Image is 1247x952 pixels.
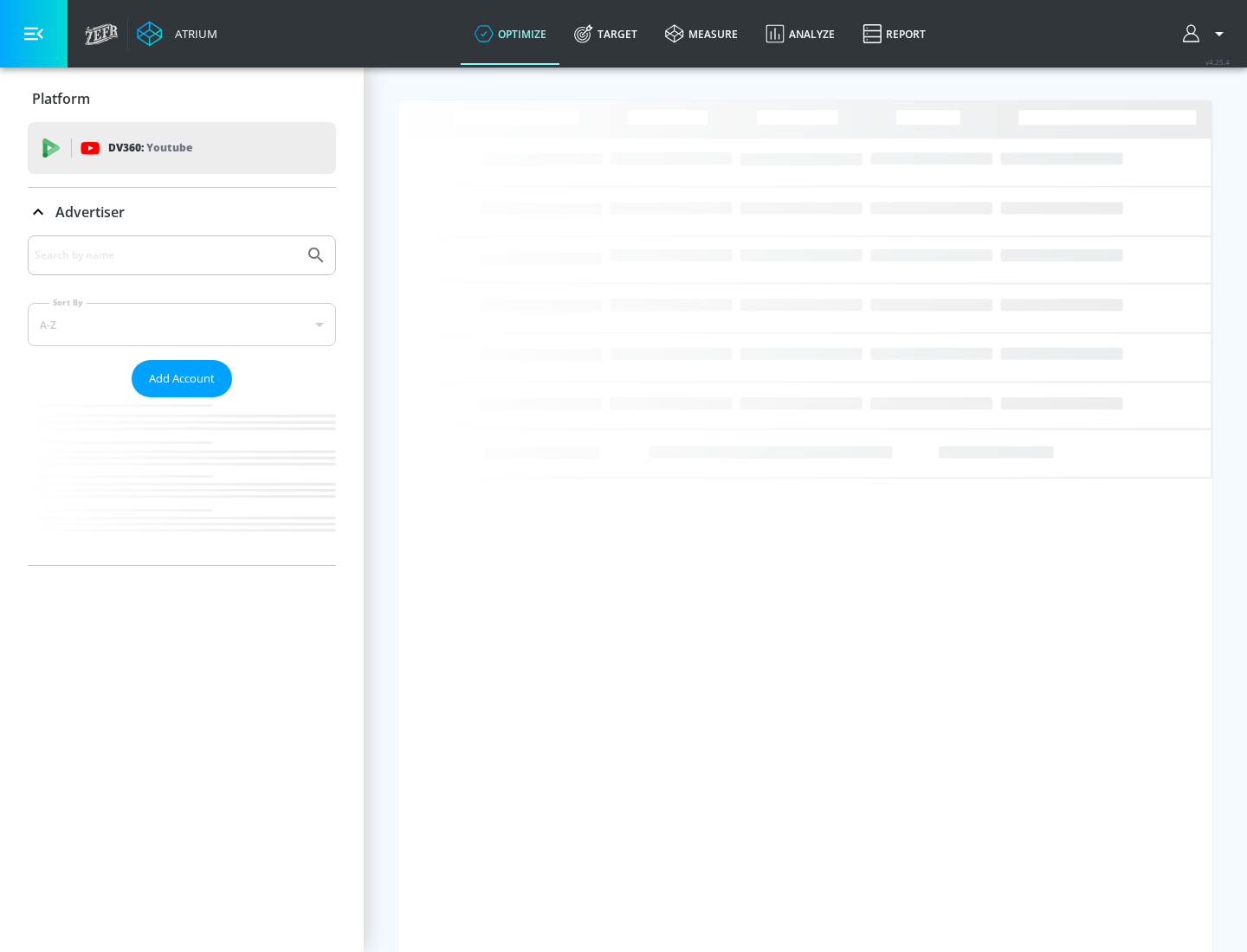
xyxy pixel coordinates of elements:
div: DV360: Youtube [28,122,336,174]
nav: list of Advertiser [28,397,336,565]
input: Search by name [35,244,297,267]
p: DV360: [108,138,192,158]
a: Analyze [752,3,849,65]
div: Advertiser [28,235,336,565]
a: optimize [461,3,560,65]
div: Advertiser [28,188,336,236]
div: A-Z [28,303,336,346]
div: Platform [28,74,336,123]
a: Report [849,3,940,65]
p: Platform [32,89,90,108]
label: Sort By [49,297,87,308]
span: v 4.25.4 [1205,57,1230,67]
p: Advertiser [55,203,125,222]
button: Add Account [132,360,232,397]
p: Youtube [146,138,192,157]
a: Atrium [137,21,217,47]
a: measure [651,3,752,65]
span: Add Account [149,369,215,389]
a: Target [560,3,651,65]
div: Atrium [168,26,217,42]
